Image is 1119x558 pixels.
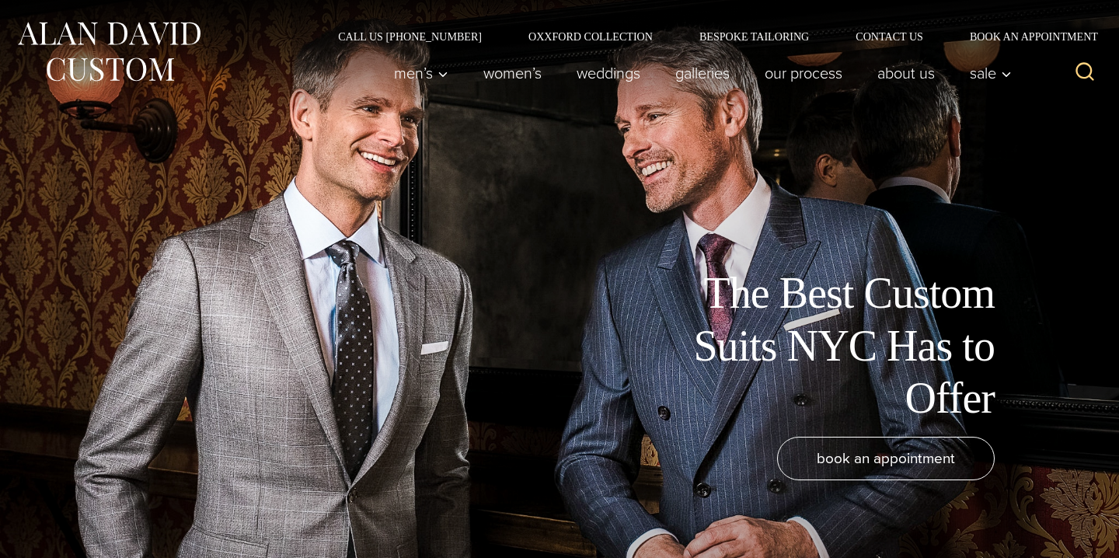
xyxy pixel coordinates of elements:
a: Women’s [466,58,559,89]
a: Book an Appointment [946,31,1103,42]
img: Alan David Custom [16,17,202,86]
button: View Search Form [1066,54,1103,92]
a: Bespoke Tailoring [676,31,832,42]
a: weddings [559,58,658,89]
a: book an appointment [777,437,995,480]
span: Men’s [394,65,448,81]
a: Oxxford Collection [505,31,676,42]
h1: The Best Custom Suits NYC Has to Offer [645,267,995,424]
a: Galleries [658,58,748,89]
a: Contact Us [832,31,946,42]
span: book an appointment [817,447,955,469]
span: Sale [970,65,1012,81]
nav: Secondary Navigation [315,31,1103,42]
a: Our Process [748,58,860,89]
a: Call Us [PHONE_NUMBER] [315,31,505,42]
nav: Primary Navigation [377,58,1020,89]
a: About Us [860,58,953,89]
